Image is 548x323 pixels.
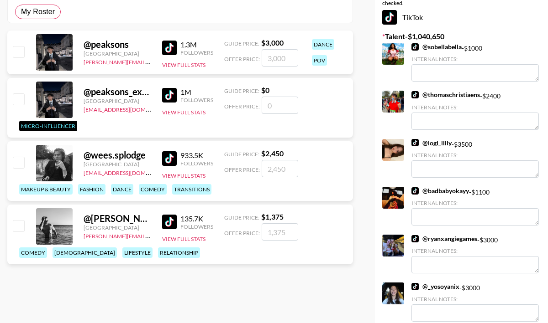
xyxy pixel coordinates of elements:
[84,97,151,104] div: [GEOGRAPHIC_DATA]
[122,247,153,258] div: lifestyle
[262,97,298,114] input: 0
[111,184,133,195] div: dance
[224,151,259,158] span: Guide Price:
[84,104,175,113] a: [EMAIL_ADDRESS][DOMAIN_NAME]
[224,230,260,236] span: Offer Price:
[411,187,469,195] a: @badbabyokayy
[262,160,298,177] input: 2,450
[411,235,477,243] a: @ryanxangiegames
[162,172,205,179] button: View Full Stats
[180,97,213,103] div: Followers
[180,214,213,223] div: 135.7K
[411,43,539,82] div: - $ 1000
[261,149,284,158] strong: $ 2,450
[162,151,177,166] img: TikTok
[411,43,419,51] img: TikTok
[162,109,205,116] button: View Full Stats
[411,296,539,302] div: Internal Notes:
[180,40,213,49] div: 1.3M
[84,57,306,66] a: [PERSON_NAME][EMAIL_ADDRESS][PERSON_NAME][PERSON_NAME][DOMAIN_NAME]
[411,139,452,147] a: @logi_lilly
[19,121,77,131] div: Micro-Influencer
[53,247,117,258] div: [DEMOGRAPHIC_DATA]
[180,49,213,56] div: Followers
[84,213,151,224] div: @ [PERSON_NAME].mckenna97
[84,39,151,50] div: @ peaksons
[172,184,211,195] div: transitions
[84,161,151,168] div: [GEOGRAPHIC_DATA]
[261,212,284,221] strong: $ 1,375
[180,151,213,160] div: 933.5K
[21,6,55,17] span: My Roster
[162,236,205,242] button: View Full Stats
[411,283,419,290] img: TikTok
[411,282,459,291] a: @_yosoyanix
[411,187,419,195] img: TikTok
[139,184,167,195] div: comedy
[158,247,200,258] div: relationship
[411,187,539,226] div: - $ 1100
[411,91,480,99] a: @thomaschristiaens
[411,152,539,159] div: Internal Notes:
[84,50,151,57] div: [GEOGRAPHIC_DATA]
[411,43,462,51] a: @sobellabella
[180,223,213,230] div: Followers
[84,149,151,161] div: @ wees.splodge
[84,224,151,231] div: [GEOGRAPHIC_DATA]
[411,139,539,178] div: - $ 3500
[411,91,539,129] div: - $ 2400
[411,104,539,111] div: Internal Notes:
[411,247,539,254] div: Internal Notes:
[84,231,262,240] a: [PERSON_NAME][EMAIL_ADDRESS][PERSON_NAME][DOMAIN_NAME]
[180,87,213,97] div: 1M
[19,184,73,195] div: makeup & beauty
[411,91,419,98] img: TikTok
[411,282,539,321] div: - $ 3000
[262,223,298,241] input: 1,375
[162,88,177,103] img: TikTok
[19,247,47,258] div: comedy
[261,38,284,47] strong: $ 3,000
[312,55,327,66] div: pov
[224,40,259,47] span: Guide Price:
[224,56,260,62] span: Offer Price:
[224,87,259,94] span: Guide Price:
[262,49,298,67] input: 3,000
[411,200,539,206] div: Internal Notes:
[224,214,259,221] span: Guide Price:
[382,32,541,41] label: Talent - $ 1,040,650
[382,10,397,25] img: TikTok
[224,166,260,173] span: Offer Price:
[84,168,175,176] a: [EMAIL_ADDRESS][DOMAIN_NAME]
[411,235,419,242] img: TikTok
[224,103,260,110] span: Offer Price:
[411,139,419,146] img: TikTok
[84,86,151,97] div: @ peaksons_external
[261,86,269,94] strong: $ 0
[162,215,177,229] img: TikTok
[162,62,205,68] button: View Full Stats
[411,56,539,62] div: Internal Notes:
[411,235,539,273] div: - $ 3000
[180,160,213,167] div: Followers
[78,184,105,195] div: fashion
[312,39,334,50] div: dance
[162,41,177,55] img: TikTok
[382,10,541,25] div: TikTok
